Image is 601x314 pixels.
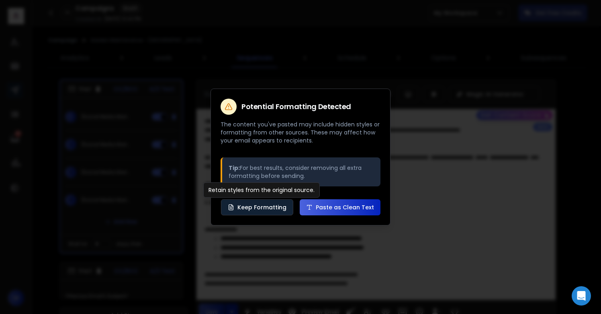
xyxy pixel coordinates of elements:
button: Paste as Clean Text [300,199,380,215]
p: The content you've pasted may include hidden styles or formatting from other sources. These may a... [221,120,380,145]
div: Open Intercom Messenger [572,286,591,306]
button: Keep Formatting [221,199,293,215]
h2: Potential Formatting Detected [241,103,351,110]
p: For best results, consider removing all extra formatting before sending. [229,164,374,180]
div: Retain styles from the original source. [203,182,320,198]
strong: Tip: [229,164,240,172]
